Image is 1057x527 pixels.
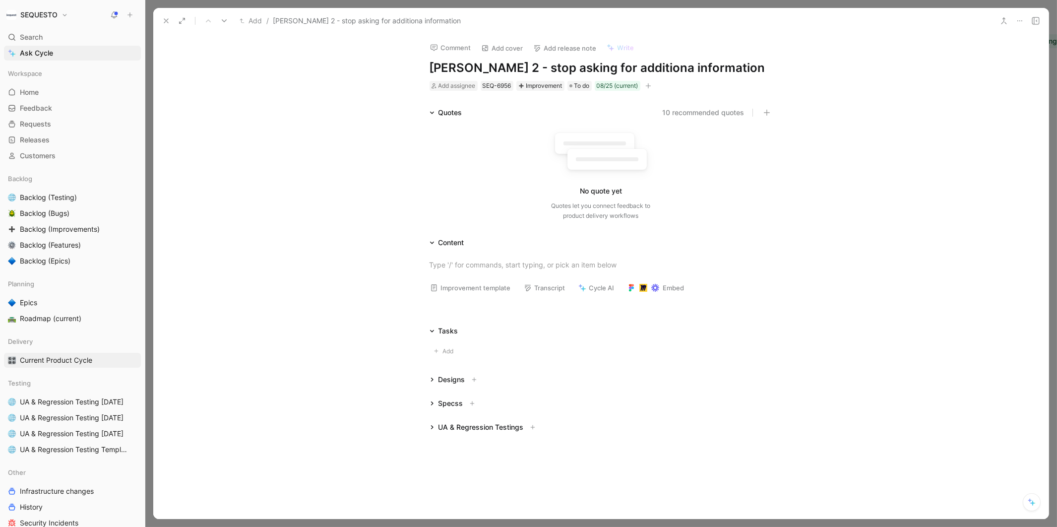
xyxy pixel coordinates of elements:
img: 🔷 [8,257,16,265]
img: ➕ [518,83,524,89]
button: 🌐 [6,192,18,203]
img: 🌐 [8,414,16,422]
div: Workspace [4,66,141,81]
div: No quote yet [580,185,622,197]
span: To do [574,81,590,91]
span: [PERSON_NAME] 2 - stop asking for additiona information [273,15,461,27]
div: Search [4,30,141,45]
a: 🔷Backlog (Epics) [4,254,141,268]
div: Testing🌐UA & Regression Testing [DATE]🌐UA & Regression Testing [DATE]🌐UA & Regression Testing [DA... [4,376,141,457]
a: 🌐UA & Regression Testing Template [4,442,141,457]
div: Tasks [438,325,458,337]
button: 🎛️ [6,354,18,366]
span: Backlog (Features) [20,240,81,250]
button: Add release note [529,41,601,55]
button: 10 recommended quotes [663,107,745,119]
span: Current Product Cycle [20,355,92,365]
div: Planning🔷Epics🛣️Roadmap (current) [4,276,141,326]
img: 🛣️ [8,315,16,323]
span: Backlog (Bugs) [20,208,69,218]
span: Roadmap (current) [20,314,81,324]
div: Designs [438,374,465,386]
div: UA & Regression Testings [426,421,543,433]
a: 🎛️Current Product Cycle [4,353,141,368]
img: 🔷 [8,299,16,307]
button: 🌐 [6,396,18,408]
div: ➕Improvement [516,81,564,91]
div: Improvement [518,81,562,91]
img: 🌐 [8,446,16,454]
div: Planning [4,276,141,291]
a: Home [4,85,141,100]
button: Add [237,15,264,27]
div: Quotes [426,107,466,119]
span: Workspace [8,68,42,78]
a: 🌐UA & Regression Testing [DATE] [4,410,141,425]
a: ➕Backlog (Improvements) [4,222,141,237]
button: 🌐 [6,444,18,456]
div: Other [4,465,141,480]
div: Content [438,237,464,249]
span: Backlog (Testing) [20,193,77,202]
button: Improvement template [426,281,515,295]
span: History [20,502,43,512]
div: Content [426,237,468,249]
button: 🛣️ [6,313,18,325]
button: 🔷 [6,297,18,309]
a: Requests [4,117,141,132]
img: 🌐 [8,398,16,406]
span: UA & Regression Testing [DATE] [20,413,124,423]
div: Delivery [4,334,141,349]
span: Backlog (Improvements) [20,224,100,234]
span: Customers [20,151,56,161]
span: Add assignee [438,82,476,89]
img: 🌐 [8,194,16,201]
button: Add cover [477,41,528,55]
a: History [4,500,141,515]
span: UA & Regression Testing [DATE] [20,397,124,407]
span: Ask Cycle [20,47,53,59]
button: 🪲 [6,207,18,219]
h1: [PERSON_NAME] 2 - stop asking for additiona information [430,60,773,76]
span: Search [20,31,43,43]
span: UA & Regression Testing [DATE] [20,429,124,439]
button: ⚙️ [6,239,18,251]
span: Releases [20,135,50,145]
span: Planning [8,279,34,289]
div: Quotes [438,107,462,119]
button: Transcript [519,281,570,295]
img: ➕ [8,225,16,233]
button: Cycle AI [574,281,619,295]
a: Ask Cycle [4,46,141,61]
span: Delivery [8,336,33,346]
button: SEQUESTOSEQUESTO [4,8,70,22]
button: Comment [426,41,476,55]
span: Add [442,346,456,356]
div: Specss [426,397,482,409]
button: Write [602,41,639,55]
button: 🔷 [6,255,18,267]
div: Specss [438,397,463,409]
div: Backlog🌐Backlog (Testing)🪲Backlog (Bugs)➕Backlog (Improvements)⚙️Backlog (Features)🔷Backlog (Epics) [4,171,141,268]
a: Infrastructure changes [4,484,141,499]
img: 🌐 [8,430,16,438]
span: Requests [20,119,51,129]
a: Customers [4,148,141,163]
div: Designs [426,374,484,386]
span: Backlog [8,174,32,184]
div: SEQ-6956 [483,81,511,91]
button: Add [430,345,461,358]
a: ⚙️Backlog (Features) [4,238,141,253]
div: 08/25 (current) [597,81,638,91]
img: 🪲 [8,209,16,217]
a: Feedback [4,101,141,116]
a: 🪲Backlog (Bugs) [4,206,141,221]
div: Testing [4,376,141,391]
span: UA & Regression Testing Template [20,445,127,455]
img: ⚙️ [8,241,16,249]
span: / [266,15,269,27]
a: 🌐UA & Regression Testing [DATE] [4,426,141,441]
span: Backlog (Epics) [20,256,70,266]
span: Epics [20,298,37,308]
button: ➕ [6,223,18,235]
